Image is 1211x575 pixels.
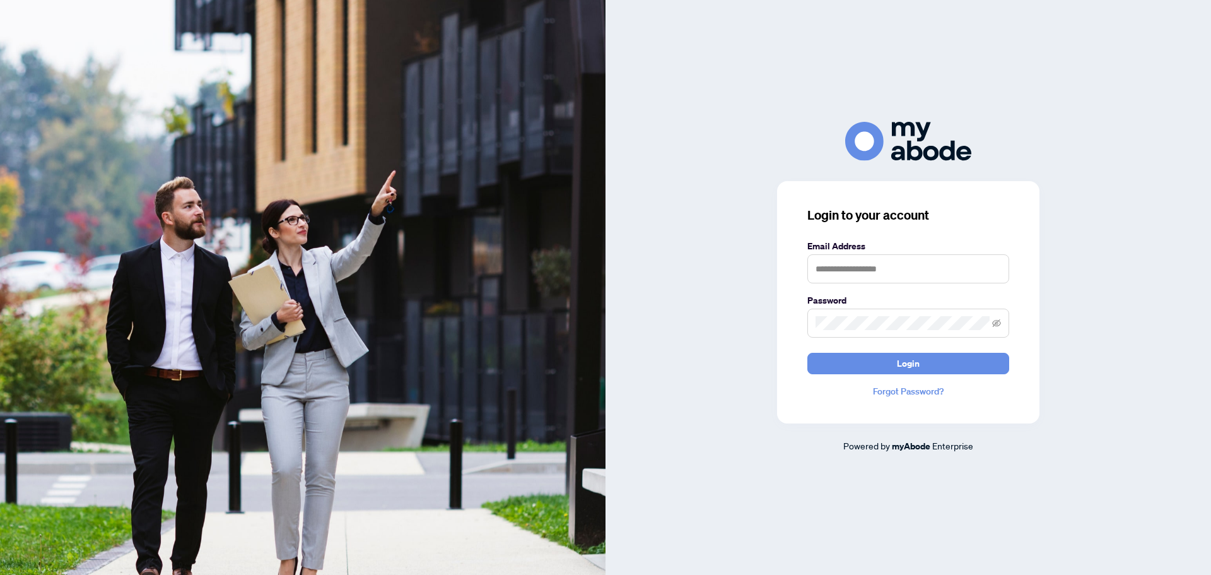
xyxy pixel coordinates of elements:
[807,206,1009,224] h3: Login to your account
[807,239,1009,253] label: Email Address
[932,440,973,451] span: Enterprise
[807,384,1009,398] a: Forgot Password?
[992,319,1001,328] span: eye-invisible
[892,439,930,453] a: myAbode
[897,353,920,374] span: Login
[843,440,890,451] span: Powered by
[807,293,1009,307] label: Password
[807,353,1009,374] button: Login
[845,122,971,160] img: ma-logo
